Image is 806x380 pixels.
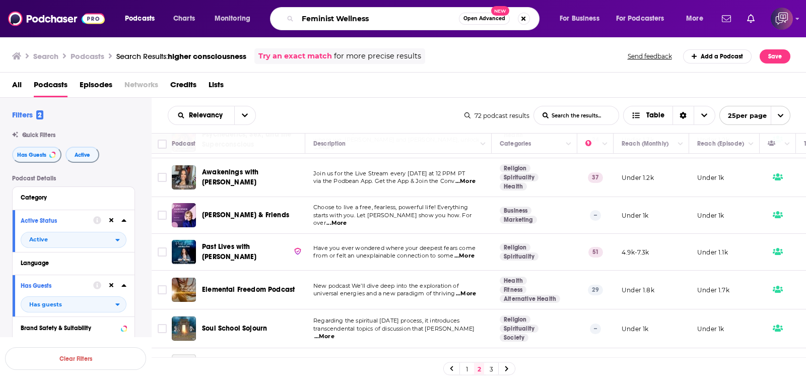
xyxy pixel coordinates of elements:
[673,106,694,124] div: Sort Direction
[313,317,459,324] span: Regarding the spiritual [DATE] process, it introduces
[172,138,195,150] div: Podcast
[116,51,246,61] a: Search Results:higher consciousness
[80,77,112,97] a: Episodes
[202,210,289,220] a: [PERSON_NAME] & Friends
[298,11,459,27] input: Search podcasts, credits, & more...
[686,12,703,26] span: More
[209,77,224,97] span: Lists
[760,49,790,64] button: Save
[771,8,793,30] button: Show profile menu
[463,16,505,21] span: Open Advanced
[500,277,527,285] a: Health
[553,11,612,27] button: open menu
[720,108,767,123] span: 25 per page
[71,51,104,61] h3: Podcasts
[202,168,259,186] span: Awakenings with [PERSON_NAME]
[588,172,603,182] p: 37
[12,147,61,163] button: Has Guests
[588,285,603,295] p: 29
[622,286,654,294] p: Under 1.8k
[745,138,757,150] button: Column Actions
[500,315,530,324] a: Religion
[313,204,468,211] span: Choose to live a free, fearless, powerful life! Everything
[158,324,167,333] span: Toggle select row
[294,247,302,256] img: verified Badge
[500,295,560,303] a: Alternative Health
[500,182,527,191] a: Health
[202,211,289,219] span: [PERSON_NAME] & Friends
[21,279,93,292] button: Has Guests
[697,138,744,150] div: Reach (Episode)
[560,12,599,26] span: For Business
[622,325,648,333] p: Under 1k
[172,203,196,227] a: Gina Gardiner & Friends
[158,211,167,220] span: Toggle select row
[459,13,510,25] button: Open AdvancedNew
[202,356,302,376] a: [PERSON_NAME], Galactic Messenger
[718,10,735,27] a: Show notifications dropdown
[623,106,715,125] button: Choose View
[158,247,167,257] span: Toggle select row
[464,112,529,119] div: 72 podcast results
[646,112,664,119] span: Table
[12,77,22,97] span: All
[314,333,334,341] span: ...More
[202,242,302,262] a: Past Lives with [PERSON_NAME]
[8,9,105,28] img: Podchaser - Follow, Share and Rate Podcasts
[22,132,55,139] span: Quick Filters
[771,8,793,30] img: User Profile
[172,354,196,378] a: Allen Michael, Galactic Messenger
[768,138,782,150] div: Has Guests
[21,325,118,332] div: Brand Safety & Suitability
[500,243,530,251] a: Religion
[172,240,196,264] a: Past Lives with Mayra Rath
[590,324,601,334] p: --
[622,173,654,182] p: Under 1.2k
[158,173,167,182] span: Toggle select row
[500,138,531,150] div: Categories
[625,52,675,60] button: Send feedback
[456,290,476,298] span: ...More
[172,316,196,341] a: Soul School Sojourn
[683,49,752,64] a: Add a Podcast
[280,7,549,30] div: Search podcasts, credits, & more...
[167,11,201,27] a: Charts
[675,138,687,150] button: Column Actions
[500,334,528,342] a: Society
[477,138,489,150] button: Column Actions
[21,217,87,224] div: Active Status
[118,11,168,27] button: open menu
[771,8,793,30] span: Logged in as corioliscompany
[313,138,346,150] div: Description
[173,12,195,26] span: Charts
[313,244,476,251] span: Have you ever wondered where your deepest fears come
[599,138,611,150] button: Column Actions
[21,194,120,201] div: Category
[75,152,90,158] span: Active
[170,77,196,97] span: Credits
[258,50,332,62] a: Try an exact match
[29,302,62,307] span: Has guests
[500,216,537,224] a: Marketing
[486,363,496,375] a: 3
[202,285,295,294] span: Elemental Freedom Podcast
[124,77,158,97] span: Networks
[12,175,135,182] p: Podcast Details
[500,207,531,215] a: Business
[21,282,87,289] div: Has Guests
[172,165,196,189] img: Awakenings with Michele Meiche
[313,170,465,177] span: Join us for the Live Stream every [DATE] at 12 PPM PT
[34,77,68,97] span: Podcasts
[313,177,454,184] span: via the Podbean App. Get the App & Join the Conv
[781,138,793,150] button: Column Actions
[697,248,728,257] p: Under 1.1k
[313,282,459,289] span: New podcast We’ll dive deep into the exploration of
[590,210,601,220] p: --
[29,237,48,242] span: Active
[462,363,472,375] a: 1
[743,10,759,27] a: Show notifications dropdown
[21,321,126,334] a: Brand Safety & Suitability
[168,106,256,125] h2: Choose List sort
[21,191,126,204] button: Category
